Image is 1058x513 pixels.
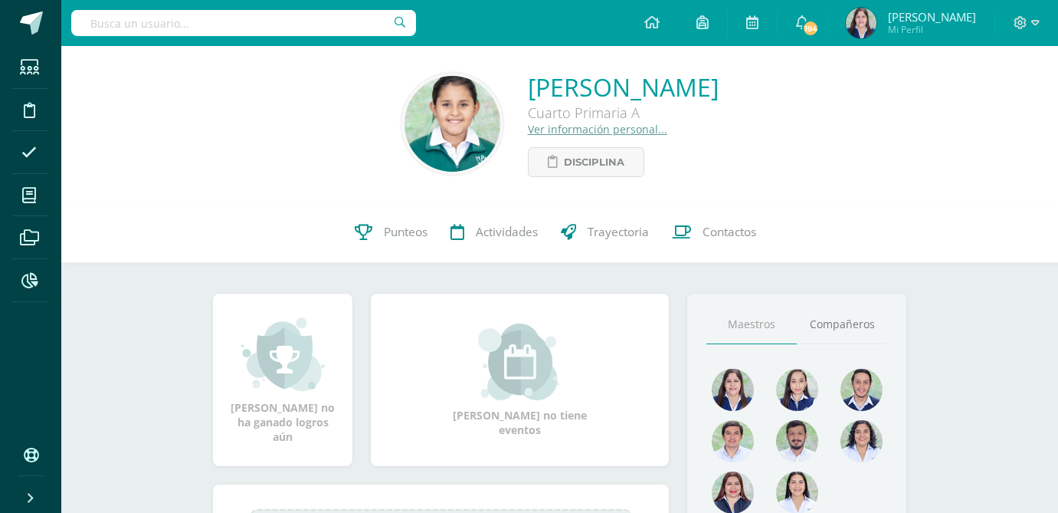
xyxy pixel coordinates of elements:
span: Mi Perfil [888,23,976,36]
span: Punteos [384,224,427,240]
a: Disciplina [528,147,644,177]
a: Maestros [706,305,797,344]
span: Actividades [476,224,538,240]
img: 4580ac292eff67b9f38c534a54293cd6.png [846,8,876,38]
a: [PERSON_NAME] [528,71,719,104]
img: e3394e7adb7c8ac64a4cac27f35e8a2d.png [840,369,883,411]
span: [PERSON_NAME] [888,9,976,25]
input: Busca un usuario... [71,10,416,36]
div: [PERSON_NAME] no ha ganado logros aún [228,316,337,444]
a: Ver información personal... [528,122,667,136]
span: Disciplina [564,148,624,176]
img: e0582db7cc524a9960c08d03de9ec803.png [776,369,818,411]
a: Trayectoria [549,202,660,263]
span: 194 [802,20,819,37]
img: event_small.png [478,324,562,400]
img: 54c759e5b9bb94252904e19d2c113a42.png [776,420,818,462]
img: 3cfc2cf642fbf579a027239e38c32aa8.png [405,76,500,172]
span: Trayectoria [588,224,649,240]
div: [PERSON_NAME] no tiene eventos [444,324,597,437]
a: Compañeros [797,305,887,344]
img: f0af4734c025b990c12c69d07632b04a.png [712,420,754,462]
a: Actividades [439,202,549,263]
a: Punteos [343,202,439,263]
img: achievement_small.png [241,316,325,393]
img: 622beff7da537a3f0b3c15e5b2b9eed9.png [712,369,754,411]
div: Cuarto Primaria A [528,104,719,122]
span: Contactos [703,224,756,240]
a: Contactos [660,202,768,263]
img: 74e021dbc1333a55a6a6352084f0f183.png [840,420,883,462]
